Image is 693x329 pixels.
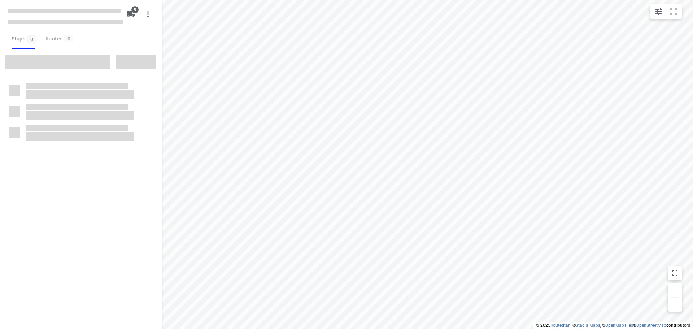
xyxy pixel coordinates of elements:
[651,4,666,19] button: Map settings
[650,4,682,19] div: small contained button group
[550,323,571,328] a: Routetitan
[536,323,690,328] li: © 2025 , © , © © contributors
[605,323,633,328] a: OpenMapTiles
[636,323,666,328] a: OpenStreetMap
[576,323,600,328] a: Stadia Maps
